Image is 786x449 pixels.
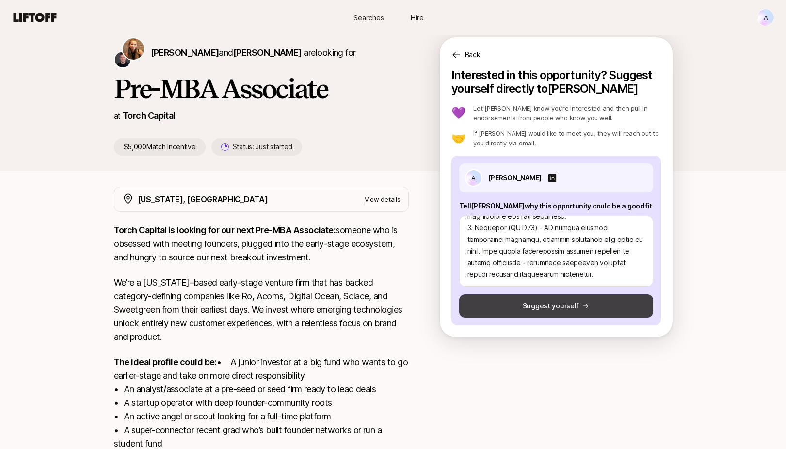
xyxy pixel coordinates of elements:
p: Let [PERSON_NAME] know you’re interested and then pull in endorsements from people who know you w... [473,103,660,123]
img: Katie Reiner [123,38,144,60]
textarea: Loremipsum Dolors A Co Adipisc Elits: Doeiusmod. T’i utlabo etdolor magna aliquaen AD minimveniam... [459,216,653,287]
strong: The ideal profile could be: [114,357,217,367]
p: Back [465,49,481,61]
span: Just started [256,143,292,151]
a: Torch Capital [123,111,176,121]
p: A [471,172,476,184]
p: If [PERSON_NAME] would like to meet you, they will reach out to you directly via email. [473,128,660,148]
span: [PERSON_NAME] [233,48,302,58]
p: are looking for [151,46,356,60]
button: Suggest yourself [459,294,653,318]
p: View details [365,194,401,204]
p: 🤝 [451,132,466,144]
p: someone who is obsessed with meeting founders, plugged into the early-stage ecosystem, and hungry... [114,224,409,264]
p: We’re a [US_STATE]–based early-stage venture firm that has backed category-defining companies lik... [114,276,409,344]
p: A [764,12,768,23]
img: Christopher Harper [115,52,130,67]
span: [PERSON_NAME] [151,48,219,58]
strong: Torch Capital is looking for our next Pre-MBA Associate: [114,225,336,235]
span: Hire [411,13,424,23]
button: A [757,9,774,26]
a: Searches [345,9,393,27]
h1: Pre-MBA Associate [114,74,409,103]
p: Interested in this opportunity? Suggest yourself directly to [PERSON_NAME] [451,68,661,96]
p: Tell [PERSON_NAME] why this opportunity could be a good fit [459,200,653,212]
span: and [219,48,301,58]
a: Hire [393,9,442,27]
p: 💜 [451,107,466,119]
span: Searches [353,13,384,23]
p: [US_STATE], [GEOGRAPHIC_DATA] [138,193,268,206]
p: at [114,110,121,122]
p: Status: [233,141,292,153]
p: [PERSON_NAME] [488,172,542,184]
p: $5,000 Match Incentive [114,138,206,156]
